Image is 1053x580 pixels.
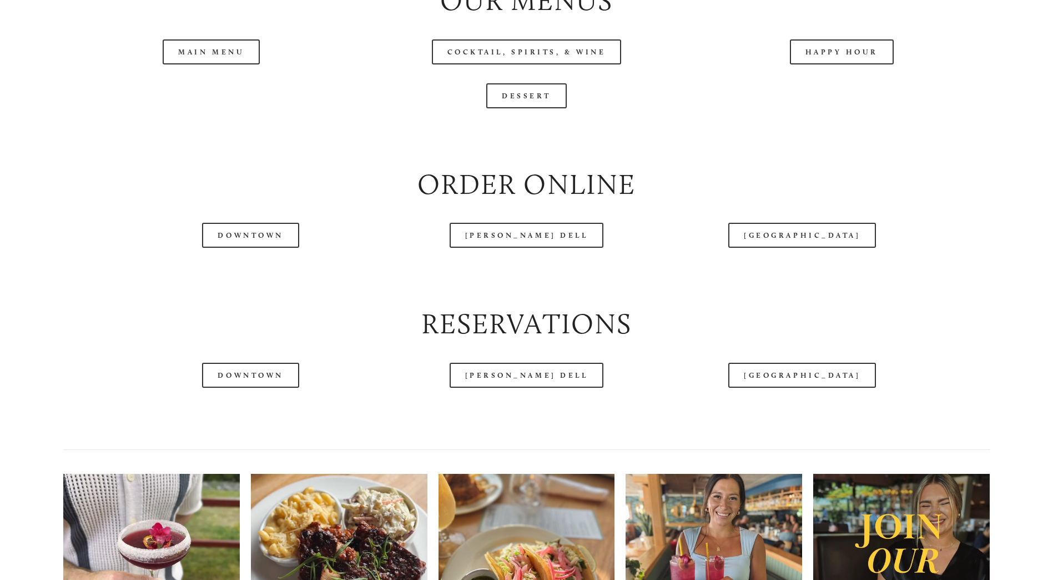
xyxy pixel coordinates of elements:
[450,363,604,388] a: [PERSON_NAME] Dell
[202,363,299,388] a: Downtown
[728,223,876,248] a: [GEOGRAPHIC_DATA]
[63,165,990,204] h2: Order Online
[728,363,876,388] a: [GEOGRAPHIC_DATA]
[450,223,604,248] a: [PERSON_NAME] Dell
[63,304,990,344] h2: Reservations
[202,223,299,248] a: Downtown
[486,83,567,108] a: Dessert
